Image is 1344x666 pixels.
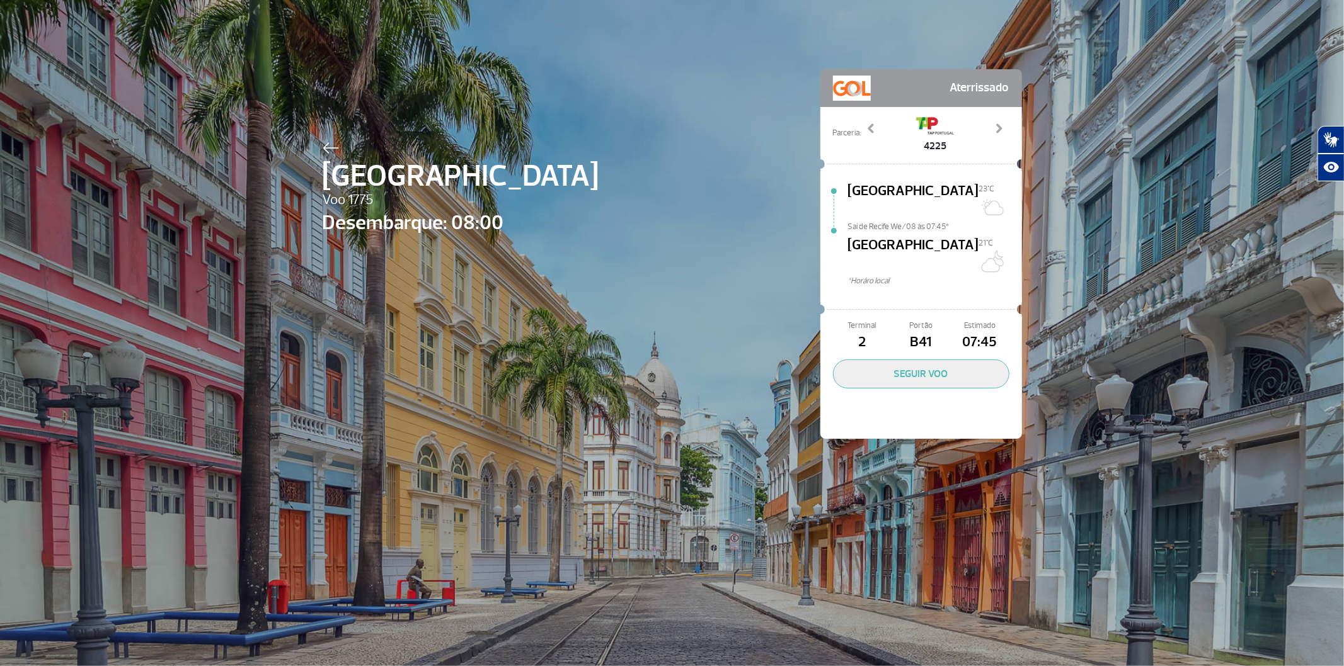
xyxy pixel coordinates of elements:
span: [GEOGRAPHIC_DATA] [847,181,979,221]
span: Sai de Recife We/08 às 07:45* [847,221,1022,230]
span: 07:45 [950,332,1009,353]
span: Aterrissado [950,76,1009,101]
span: Parceria: [833,127,861,139]
img: Algumas nuvens [979,249,1004,274]
button: SEGUIR VOO [833,359,1009,388]
button: Abrir tradutor de língua de sinais. [1318,126,1344,154]
button: Abrir recursos assistivos. [1318,154,1344,181]
img: Sol com algumas nuvens [979,195,1004,220]
span: 4225 [916,138,954,154]
span: *Horáro local [847,275,1022,287]
span: Estimado [950,320,1009,332]
span: 23°C [979,184,994,194]
span: Desembarque: 08:00 [323,208,599,238]
span: [GEOGRAPHIC_DATA] [323,154,599,199]
span: B41 [892,332,950,353]
span: 21°C [979,238,993,248]
span: [GEOGRAPHIC_DATA] [847,235,979,275]
span: Portão [892,320,950,332]
div: Plugin de acessibilidade da Hand Talk. [1318,126,1344,181]
span: Voo 1775 [323,189,599,211]
span: Terminal [833,320,892,332]
span: 2 [833,332,892,353]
